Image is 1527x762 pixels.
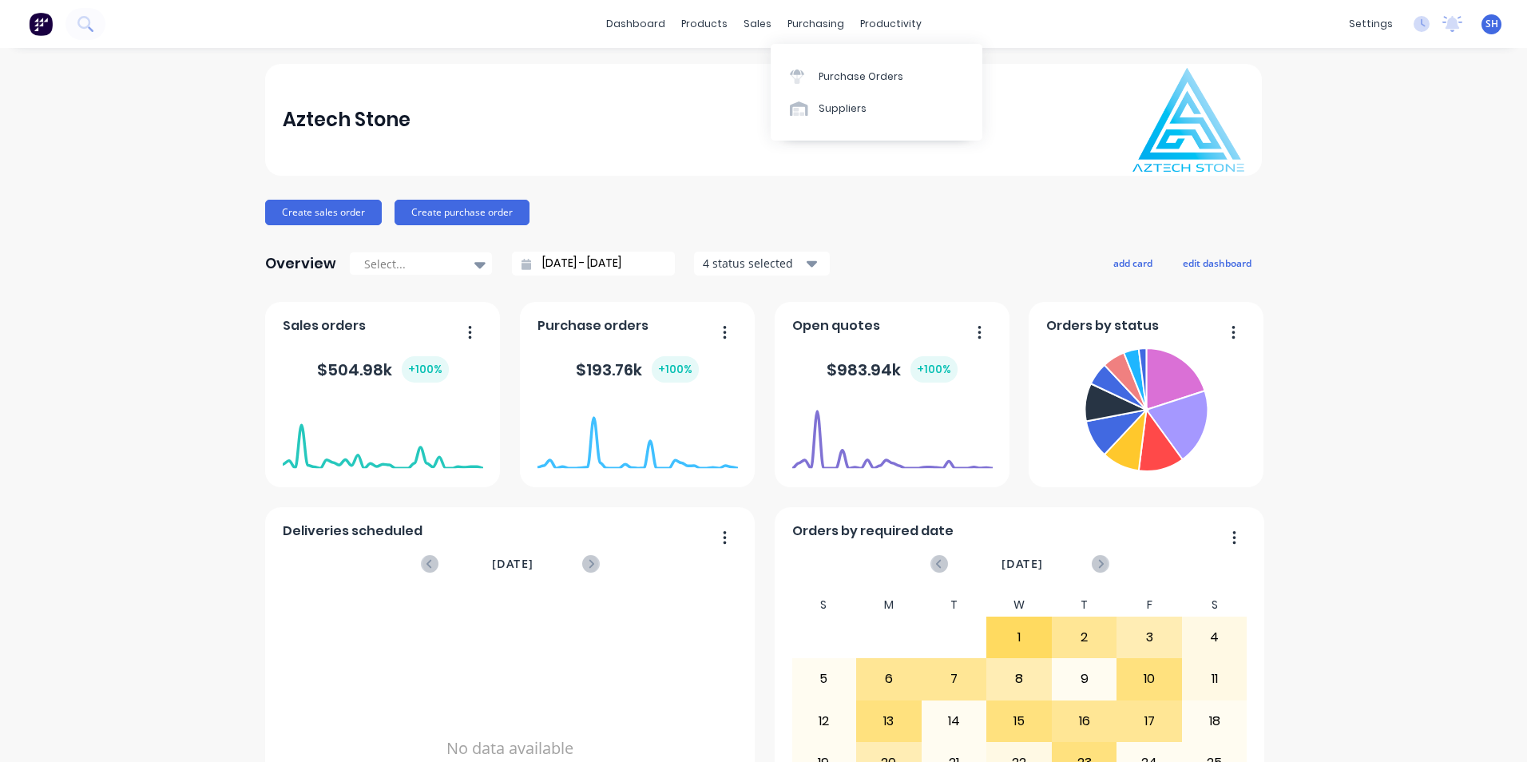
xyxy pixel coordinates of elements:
span: Deliveries scheduled [283,522,422,541]
div: T [922,593,987,617]
span: Open quotes [792,316,880,335]
button: Create purchase order [395,200,529,225]
div: $ 193.76k [576,356,699,383]
div: 7 [922,659,986,699]
div: 18 [1183,701,1247,741]
div: Aztech Stone [283,104,411,136]
div: 9 [1053,659,1116,699]
div: T [1052,593,1117,617]
div: purchasing [779,12,852,36]
div: S [1182,593,1247,617]
div: 4 status selected [703,255,803,272]
div: S [791,593,857,617]
span: Orders by status [1046,316,1159,335]
div: 6 [857,659,921,699]
div: 11 [1183,659,1247,699]
div: 14 [922,701,986,741]
div: 15 [987,701,1051,741]
span: Purchase orders [537,316,648,335]
div: Overview [265,248,336,280]
div: 12 [792,701,856,741]
button: add card [1103,252,1163,273]
div: 1 [987,617,1051,657]
button: Create sales order [265,200,382,225]
div: 10 [1117,659,1181,699]
div: productivity [852,12,930,36]
span: [DATE] [492,555,533,573]
div: 17 [1117,701,1181,741]
div: 16 [1053,701,1116,741]
div: Purchase Orders [819,69,903,84]
button: 4 status selected [694,252,830,276]
div: F [1116,593,1182,617]
div: settings [1341,12,1401,36]
div: M [856,593,922,617]
img: Factory [29,12,53,36]
div: Suppliers [819,101,867,116]
div: $ 504.98k [317,356,449,383]
span: SH [1485,17,1498,31]
div: 4 [1183,617,1247,657]
span: Sales orders [283,316,366,335]
div: products [673,12,736,36]
a: Suppliers [771,93,982,125]
div: + 100 % [402,356,449,383]
img: Aztech Stone [1132,68,1244,172]
div: 8 [987,659,1051,699]
a: Purchase Orders [771,60,982,92]
span: [DATE] [1001,555,1043,573]
div: + 100 % [910,356,958,383]
div: 13 [857,701,921,741]
div: 3 [1117,617,1181,657]
div: sales [736,12,779,36]
button: edit dashboard [1172,252,1262,273]
div: W [986,593,1052,617]
div: + 100 % [652,356,699,383]
div: $ 983.94k [827,356,958,383]
div: 5 [792,659,856,699]
div: 2 [1053,617,1116,657]
a: dashboard [598,12,673,36]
